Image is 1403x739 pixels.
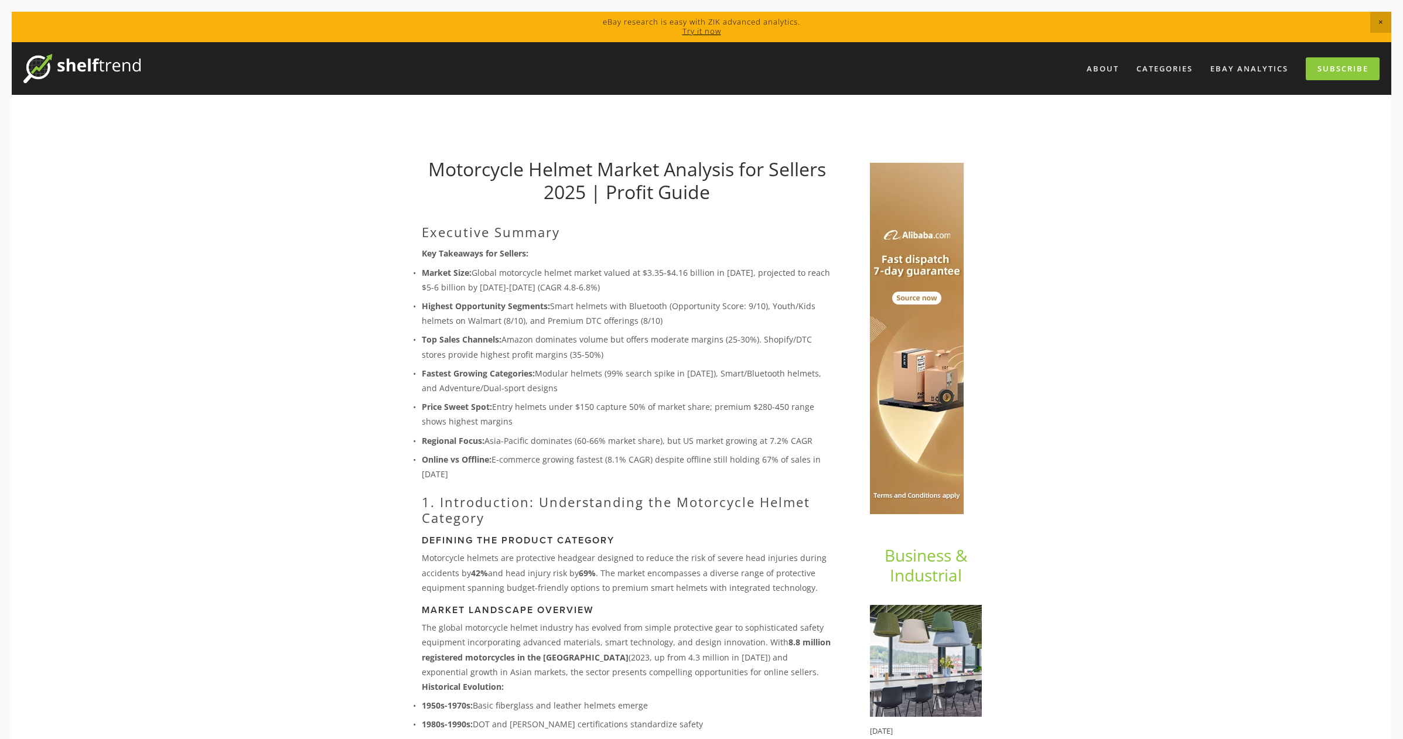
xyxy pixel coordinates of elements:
strong: 1980s-1990s: [422,719,473,730]
p: The global motorcycle helmet industry has evolved from simple protective gear to sophisticated sa... [422,620,832,679]
strong: 1950s-1970s: [422,700,473,711]
h2: Executive Summary [422,224,832,240]
p: Motorcycle helmets are protective headgear designed to reduce the risk of severe head injuries du... [422,550,832,595]
p: Amazon dominates volume but offers moderate margins (25-30%). Shopify/DTC stores provide highest ... [422,332,832,361]
strong: Historical Evolution: [422,681,504,692]
strong: Online vs Offline: [422,454,491,465]
img: ShelfTrend [23,54,141,83]
div: Categories [1129,59,1200,78]
a: About [1079,59,1127,78]
p: Asia-Pacific dominates (60-66% market share), but US market growing at 7.2% CAGR [422,433,832,448]
strong: Regional Focus: [422,435,484,446]
p: DOT and [PERSON_NAME] certifications standardize safety [422,717,832,731]
p: Global motorcycle helmet market valued at $3.35-$4.16 billion in [DATE], projected to reach $5-6 ... [422,265,832,295]
strong: Highest Opportunity Segments: [422,300,550,312]
strong: Market Size: [422,267,472,278]
strong: Fastest Growing Categories: [422,368,535,379]
strong: 8.8 million registered motorcycles in the [GEOGRAPHIC_DATA] [422,637,833,662]
p: E-commerce growing fastest (8.1% CAGR) despite offline still holding 67% of sales in [DATE] [422,452,832,481]
img: Shop Alibaba [870,163,964,514]
time: [DATE] [870,726,893,736]
p: Basic fiberglass and leather helmets emerge [422,698,832,713]
h3: Defining the Product Category [422,535,832,546]
a: Try it now [682,26,721,36]
strong: Price Sweet Spot: [422,401,492,412]
strong: Key Takeaways for Sellers: [422,248,528,259]
p: Smart helmets with Bluetooth (Opportunity Score: 9/10), Youth/Kids helmets on Walmart (8/10), and... [422,299,832,328]
strong: 69% [579,567,596,579]
a: Subscribe [1306,57,1380,80]
a: Motorcycle Helmet Market Analysis for Sellers 2025 | Profit Guide [428,156,826,204]
a: eBay Analytics [1203,59,1296,78]
a: Business & Industrial [885,544,971,586]
strong: Top Sales Channels: [422,334,501,345]
strong: 42% [471,567,488,579]
h2: 1. Introduction: Understanding the Motorcycle Helmet Category [422,494,832,525]
img: Acoustic Lighting Shades Are Music to Sellers' Ears [870,605,982,717]
p: Entry helmets under $150 capture 50% of market share; premium $280-450 range shows highest margins [422,399,832,429]
span: Close Announcement [1370,12,1391,33]
p: Modular helmets (99% search spike in [DATE]), Smart/Bluetooth helmets, and Adventure/Dual-sport d... [422,366,832,395]
h3: Market Landscape Overview [422,604,832,615]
